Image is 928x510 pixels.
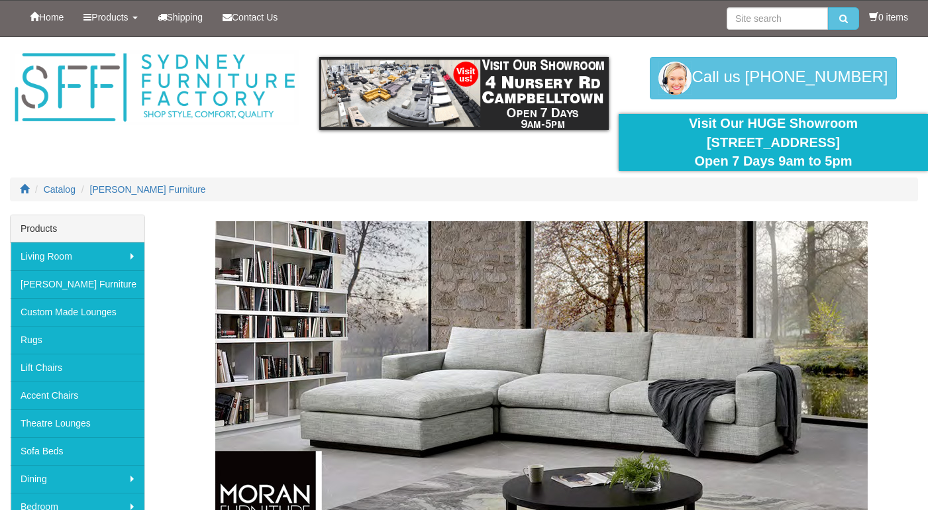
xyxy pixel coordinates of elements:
[11,242,144,270] a: Living Room
[11,326,144,354] a: Rugs
[39,12,64,23] span: Home
[213,1,287,34] a: Contact Us
[629,114,918,171] div: Visit Our HUGE Showroom [STREET_ADDRESS] Open 7 Days 9am to 5pm
[20,1,74,34] a: Home
[319,57,609,130] img: showroom.gif
[232,12,278,23] span: Contact Us
[11,437,144,465] a: Sofa Beds
[727,7,828,30] input: Site search
[869,11,908,24] li: 0 items
[74,1,147,34] a: Products
[11,382,144,409] a: Accent Chairs
[90,184,206,195] a: [PERSON_NAME] Furniture
[11,270,144,298] a: [PERSON_NAME] Furniture
[11,465,144,493] a: Dining
[148,1,213,34] a: Shipping
[167,12,203,23] span: Shipping
[44,184,76,195] a: Catalog
[10,50,299,125] img: Sydney Furniture Factory
[11,354,144,382] a: Lift Chairs
[11,409,144,437] a: Theatre Lounges
[11,215,144,242] div: Products
[91,12,128,23] span: Products
[11,298,144,326] a: Custom Made Lounges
